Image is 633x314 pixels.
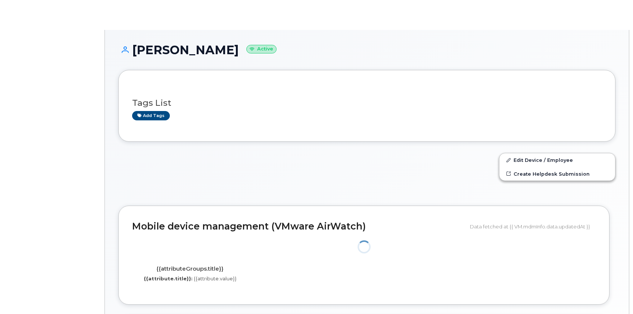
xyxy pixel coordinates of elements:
a: Add tags [132,111,170,120]
a: Create Helpdesk Submission [499,167,615,181]
small: Active [246,45,277,53]
label: {{attribute.title}}: [144,275,193,282]
h1: [PERSON_NAME] [118,43,615,56]
h2: Mobile device management (VMware AirWatch) [132,221,464,232]
span: {{attribute.value}} [194,275,237,281]
a: Edit Device / Employee [499,153,615,167]
div: Data fetched at {{ VM.mdmInfo.data.updatedAt }} [470,219,596,234]
h4: {{attributeGroups.title}} [138,266,243,272]
h3: Tags List [132,98,602,108]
